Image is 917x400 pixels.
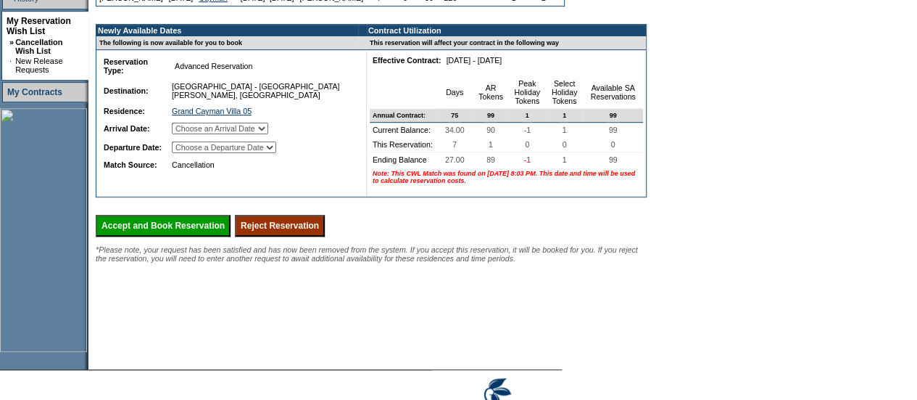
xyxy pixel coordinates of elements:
td: This Reservation: [370,137,436,152]
td: AR Tokens [473,76,508,109]
span: -1 [520,152,533,167]
span: 1 [486,137,496,152]
b: Residence: [104,107,145,115]
td: · [9,57,14,74]
b: Arrival Date: [104,124,149,133]
span: 34.00 [442,123,468,137]
span: 27.00 [442,152,468,167]
span: 0 [522,137,532,152]
span: 90 [484,123,498,137]
span: Advanced Reservation [172,59,255,73]
b: Departure Date: [104,143,162,152]
span: *Please note, your request has been satisfied and has now been removed from the system. If you ac... [96,245,638,263]
a: Grand Cayman Villa 05 [172,107,252,115]
td: [GEOGRAPHIC_DATA] - [GEOGRAPHIC_DATA][PERSON_NAME], [GEOGRAPHIC_DATA] [169,79,354,102]
td: The following is now available for you to book [96,36,358,50]
nobr: [DATE] - [DATE] [446,56,502,65]
td: Available SA Reservations [583,76,643,109]
span: 1 [560,109,569,122]
span: 7 [449,137,460,152]
a: Cancellation Wish List [15,38,62,55]
input: Reject Reservation [235,215,325,237]
td: Note: This CWL Match was found on [DATE] 8:03 PM. This date and time will be used to calculate re... [370,167,643,187]
td: Newly Available Dates [96,25,358,36]
span: 75 [448,109,461,122]
span: 1 [523,109,532,122]
b: » [9,38,14,46]
a: My Contracts [7,87,62,97]
td: Cancellation [169,158,354,172]
td: Current Balance: [370,123,436,137]
b: Reservation Type: [104,57,148,75]
span: 99 [606,152,621,167]
a: New Release Requests [15,57,62,74]
b: Destination: [104,86,149,95]
b: Effective Contract: [373,56,441,65]
span: 0 [608,137,618,152]
a: My Reservation Wish List [7,16,71,36]
span: 99 [606,123,621,137]
td: This reservation will affect your contract in the following way [367,36,646,50]
td: Select Holiday Tokens [546,76,583,109]
span: 1 [560,123,570,137]
span: 89 [484,152,498,167]
span: -1 [520,123,533,137]
span: 99 [607,109,620,122]
input: Accept and Book Reservation [96,215,231,237]
td: Peak Holiday Tokens [509,76,546,109]
span: 0 [560,137,570,152]
td: Contract Utilization [367,25,646,36]
td: Ending Balance [370,152,436,167]
td: Annual Contract: [370,109,436,123]
td: Days [436,76,473,109]
span: 99 [484,109,497,122]
span: 1 [560,152,570,167]
b: Match Source: [104,160,157,169]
